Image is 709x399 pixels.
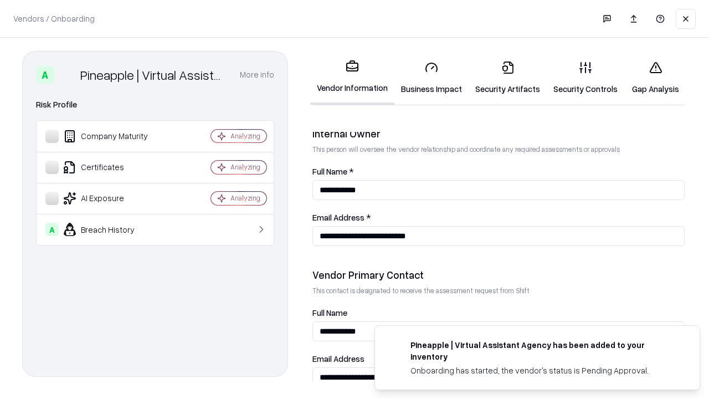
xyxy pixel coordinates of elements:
div: A [36,66,54,84]
p: This person will oversee the vendor relationship and coordinate any required assessments or appro... [312,145,685,154]
label: Email Address [312,355,685,363]
img: trypineapple.com [388,339,402,352]
img: Pineapple | Virtual Assistant Agency [58,66,76,84]
div: Analyzing [230,162,260,172]
div: Breach History [45,223,178,236]
a: Vendor Information [310,51,394,105]
button: More info [240,65,274,85]
label: Full Name * [312,167,685,176]
div: Pineapple | Virtual Assistant Agency has been added to your inventory [410,339,673,362]
div: Certificates [45,161,178,174]
label: Full Name [312,309,685,317]
a: Business Impact [394,52,469,104]
p: This contact is designated to receive the assessment request from Shift [312,286,685,295]
div: Analyzing [230,193,260,203]
div: Internal Owner [312,127,685,140]
a: Gap Analysis [624,52,687,104]
div: Pineapple | Virtual Assistant Agency [80,66,227,84]
div: Risk Profile [36,98,274,111]
div: A [45,223,59,236]
div: Onboarding has started, the vendor's status is Pending Approval. [410,365,673,376]
a: Security Artifacts [469,52,547,104]
div: Company Maturity [45,130,178,143]
div: Analyzing [230,131,260,141]
label: Email Address * [312,213,685,222]
a: Security Controls [547,52,624,104]
div: AI Exposure [45,192,178,205]
div: Vendor Primary Contact [312,268,685,282]
p: Vendors / Onboarding [13,13,95,24]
